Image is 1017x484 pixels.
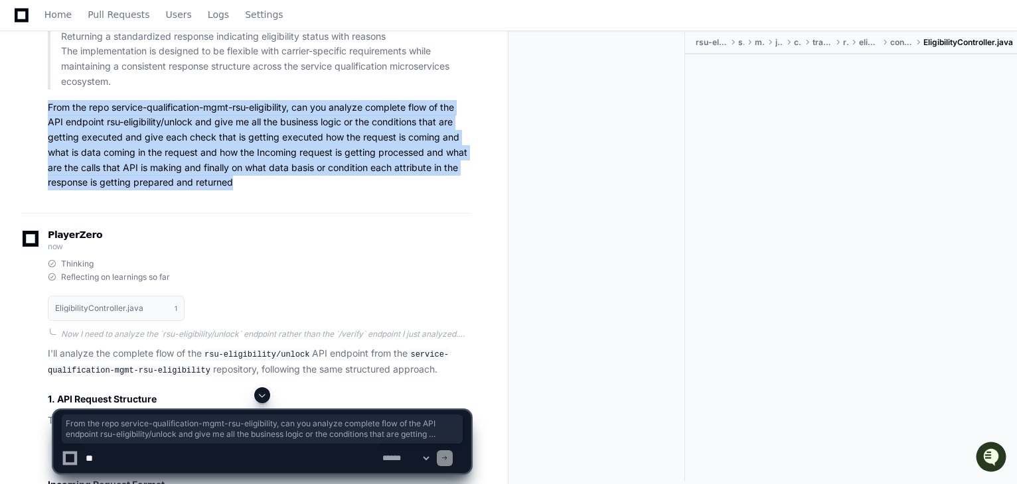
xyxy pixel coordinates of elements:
[175,303,177,314] span: 1
[13,13,40,40] img: PlayerZero
[775,37,783,48] span: java
[48,100,471,191] p: From the repo service-qualification-mgmt-rsu-eligibility, can you analyze complete flow of the AP...
[45,99,218,112] div: Start new chat
[738,37,744,48] span: src
[794,37,803,48] span: com
[843,37,849,48] span: rsu
[48,241,63,251] span: now
[61,329,471,339] div: Now I need to analyze the `rsu-eligibility/unlock` endpoint rather than the `/verify` endpoint I ...
[61,259,94,269] span: Thinking
[66,418,459,440] span: From the repo service-qualification-mgmt-rsu-eligibility, can you analyze complete flow of the AP...
[975,440,1010,476] iframe: Open customer support
[48,349,449,377] code: service-qualification-mgmt-rsu-eligibility
[48,231,102,239] span: PlayerZero
[923,37,1013,48] span: EligibilityController.java
[48,346,471,377] p: I'll analyze the complete flow of the API endpoint from the repository, following the same struct...
[696,37,728,48] span: rsu-eligibility
[166,11,192,19] span: Users
[13,99,37,123] img: 1756235613930-3d25f9e4-fa56-45dd-b3ad-e072dfbd1548
[755,37,765,48] span: main
[61,272,170,282] span: Reflecting on learnings so far
[813,37,832,48] span: tracfone
[245,11,283,19] span: Settings
[208,11,229,19] span: Logs
[890,37,913,48] span: controller
[132,139,161,149] span: Pylon
[55,304,143,312] h1: EligibilityController.java
[48,296,185,321] button: EligibilityController.java1
[859,37,880,48] span: eligibility
[94,139,161,149] a: Powered byPylon
[202,349,312,361] code: rsu-eligibility/unlock
[13,53,242,74] div: Welcome
[45,112,168,123] div: We're available if you need us!
[88,11,149,19] span: Pull Requests
[44,11,72,19] span: Home
[226,103,242,119] button: Start new chat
